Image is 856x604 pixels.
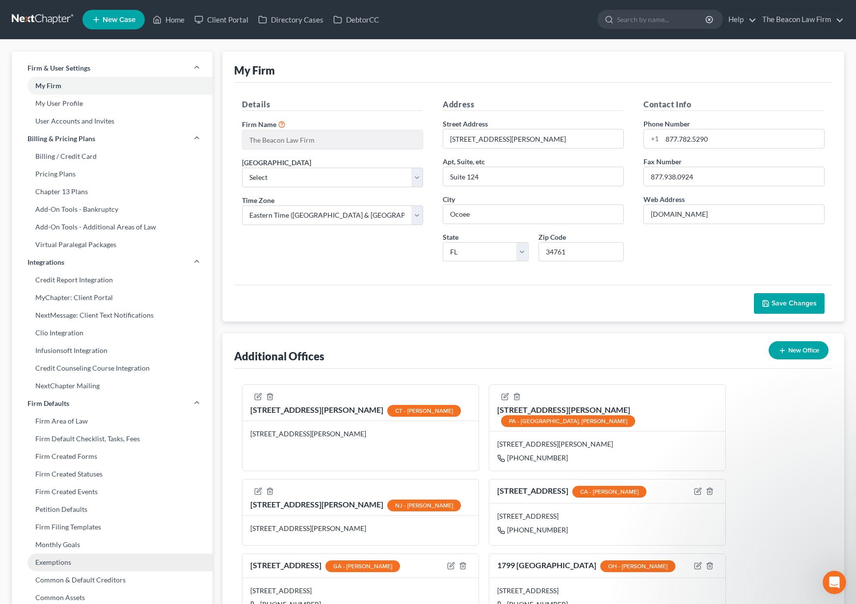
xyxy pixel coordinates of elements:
[754,293,825,314] button: Save Changes
[242,195,274,205] label: Time Zone
[12,183,213,201] a: Chapter 13 Plans
[328,11,384,28] a: DebtorCC
[497,404,718,427] div: [STREET_ADDRESS][PERSON_NAME]
[8,252,188,373] div: Operator says…
[497,439,718,449] div: [STREET_ADDRESS][PERSON_NAME]
[507,453,568,462] span: [PHONE_NUMBER]
[30,289,188,315] div: Case Filing E-mail
[12,201,213,218] a: Add-On Tools - Bankruptcy
[12,218,213,236] a: Add-On Tools - Additional Areas of Law
[250,404,461,417] div: [STREET_ADDRESS][PERSON_NAME]
[15,321,23,329] button: Emoji picker
[12,448,213,465] a: Firm Created Forms
[12,324,213,342] a: Clio Integration
[443,205,623,224] input: Enter city...
[772,299,817,307] span: Save Changes
[242,99,423,111] h5: Details
[501,415,635,427] div: PA - [GEOGRAPHIC_DATA], [PERSON_NAME]
[8,301,188,317] textarea: Message…
[443,129,623,148] input: Enter address...
[538,232,566,242] label: Zip Code
[769,341,829,359] button: New Office
[234,349,324,363] div: Additional Offices
[242,157,311,168] label: [GEOGRAPHIC_DATA]
[538,242,624,262] input: XXXXX
[148,11,189,28] a: Home
[387,500,461,511] div: NJ - [PERSON_NAME]
[12,77,213,95] a: My Firm
[27,257,64,267] span: Integrations
[16,151,153,189] div: You’ll get replies here and in your email: ✉️
[12,554,213,571] a: Exemptions
[8,145,188,220] div: Operator says…
[189,11,253,28] a: Client Portal
[8,77,188,145] div: June says…
[643,119,690,129] label: Phone Number
[27,134,95,144] span: Billing & Pricing Plans
[12,377,213,395] a: NextChapter Mailing
[12,148,213,165] a: Billing / Credit Card
[250,524,471,533] div: [STREET_ADDRESS][PERSON_NAME]
[172,4,190,22] div: Close
[12,342,213,359] a: Infusionsoft Integration
[387,405,461,417] div: CT - [PERSON_NAME]
[12,306,213,324] a: NextMessage: Client Text Notifications
[497,586,718,596] div: [STREET_ADDRESS]
[497,560,675,572] div: 1799 [GEOGRAPHIC_DATA]
[242,130,423,149] input: Enter name...
[16,170,94,188] b: [EMAIL_ADDRESS][DOMAIN_NAME]
[27,399,69,408] span: Firm Defaults
[443,99,624,111] h5: Address
[16,226,153,245] div: In the meantime, these articles might help:
[12,501,213,518] a: Petition Defaults
[12,236,213,253] a: Virtual Paralegal Packages
[443,167,623,186] input: (optional)
[40,298,109,305] strong: Case Filing E-mail
[24,204,70,212] b: A few hours
[8,145,161,219] div: You’ll get replies here and in your email:✉️[EMAIL_ADDRESS][DOMAIN_NAME]Our usual reply time🕒A fe...
[572,486,646,498] div: CA - [PERSON_NAME]
[443,232,458,242] label: State
[643,99,825,111] h5: Contact Info
[242,120,276,128] span: Firm Name
[8,220,188,252] div: Operator says…
[35,77,188,137] div: One of our clients "[PERSON_NAME]" received the "Case is Ready for Review" email that should be g...
[497,511,718,521] div: [STREET_ADDRESS]
[443,156,485,167] label: Apt, Suite, etc
[617,10,707,28] input: Search by name...
[12,359,213,377] a: Credit Counseling Course Integration
[12,165,213,183] a: Pricing Plans
[12,59,213,77] a: Firm & User Settings
[48,9,82,17] h1: Operator
[12,95,213,112] a: My User Profile
[443,119,488,129] label: Street Address
[103,16,135,24] span: New Case
[250,499,461,511] div: [STREET_ADDRESS][PERSON_NAME]
[40,261,145,279] strong: Archiving, Unarchiving and Deleting Cases
[250,429,471,439] div: [STREET_ADDRESS][PERSON_NAME]
[8,220,161,251] div: In the meantime, these articles might help:
[12,412,213,430] a: Firm Area of Law
[30,252,188,289] div: Archiving, Unarchiving and Deleting Cases
[253,11,328,28] a: Directory Cases
[325,560,400,572] div: GA - [PERSON_NAME]
[12,536,213,554] a: Monthly Goals
[643,194,685,204] label: Web Address
[12,130,213,148] a: Billing & Pricing Plans
[644,167,824,186] input: Enter fax...
[27,63,90,73] span: Firm & User Settings
[12,253,213,271] a: Integrations
[600,560,675,572] div: OH - [PERSON_NAME]
[12,571,213,589] a: Common & Default Creditors
[823,571,846,594] iframe: Intercom live chat
[12,271,213,289] a: Credit Report Integration
[12,465,213,483] a: Firm Created Statuses
[43,83,181,131] div: One of our clients "[PERSON_NAME]" received the "Case is Ready for Review" email that should be g...
[662,129,824,148] input: Enter phone...
[12,483,213,501] a: Firm Created Events
[250,560,400,572] div: [STREET_ADDRESS]
[12,518,213,536] a: Firm Filing Templates
[643,156,682,167] label: Fax Number
[12,289,213,306] a: MyChapter: Client Portal
[443,194,455,204] label: City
